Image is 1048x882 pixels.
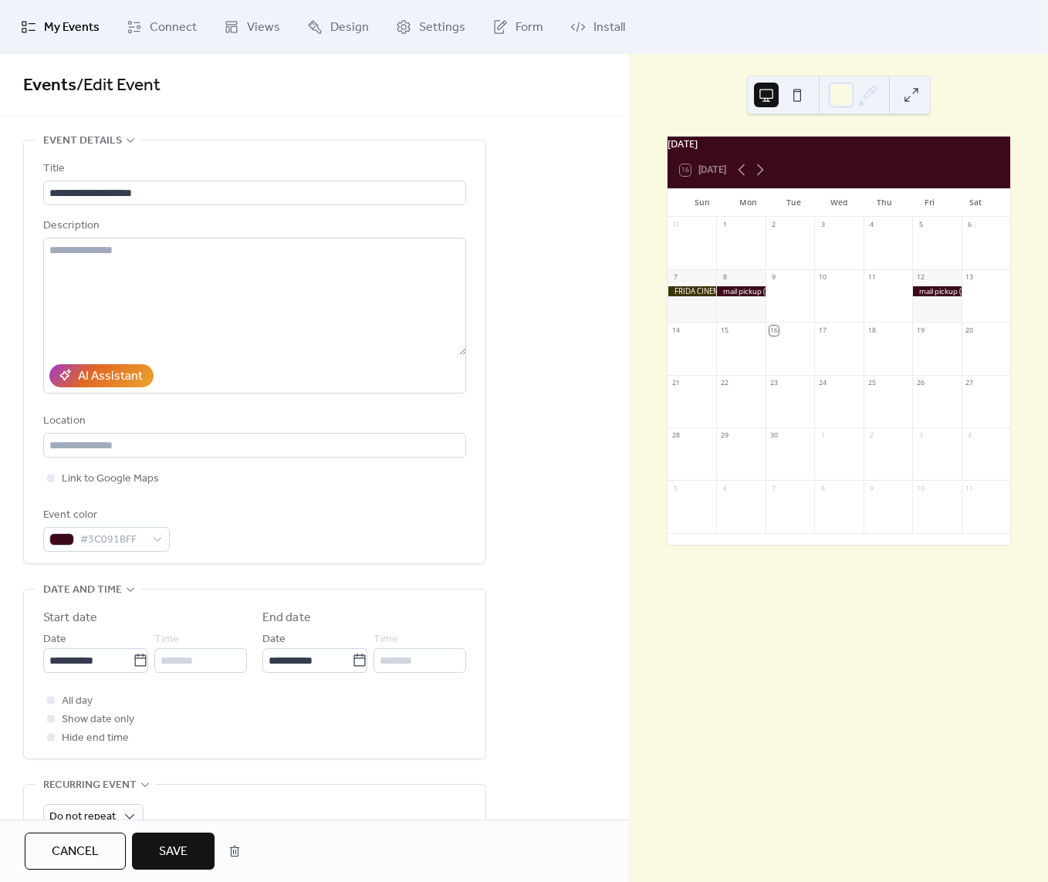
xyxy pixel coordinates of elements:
[43,412,463,431] div: Location
[965,431,974,441] div: 4
[43,581,122,600] span: Date and time
[44,19,100,37] span: My Events
[720,273,729,282] div: 8
[818,484,827,493] div: 8
[769,378,779,387] div: 23
[861,189,907,217] div: Thu
[867,378,876,387] div: 25
[769,326,779,335] div: 16
[867,484,876,493] div: 9
[671,431,681,441] div: 28
[43,160,463,178] div: Title
[671,326,681,335] div: 14
[43,132,122,150] span: Event details
[671,273,681,282] div: 7
[115,6,208,48] a: Connect
[916,326,925,335] div: 19
[516,19,543,37] span: Form
[720,484,729,493] div: 6
[916,431,925,441] div: 3
[867,221,876,230] div: 4
[62,711,134,729] span: Show date only
[671,221,681,230] div: 31
[725,189,771,217] div: Mon
[907,189,952,217] div: Fri
[559,6,637,48] a: Install
[76,69,161,103] span: / Edit Event
[593,19,625,37] span: Install
[965,273,974,282] div: 13
[49,806,116,827] span: Do not repeat
[23,69,76,103] a: Events
[384,6,477,48] a: Settings
[818,431,827,441] div: 1
[680,189,725,217] div: Sun
[481,6,555,48] a: Form
[720,431,729,441] div: 29
[262,609,311,627] div: End date
[965,326,974,335] div: 20
[62,729,129,748] span: Hide end time
[80,531,145,549] span: #3C091BFF
[916,273,925,282] div: 12
[867,326,876,335] div: 18
[43,609,97,627] div: Start date
[965,378,974,387] div: 27
[720,221,729,230] div: 1
[818,273,827,282] div: 10
[818,378,827,387] div: 24
[62,470,159,488] span: Link to Google Maps
[132,833,215,870] button: Save
[668,137,1010,151] div: [DATE]
[52,843,99,861] span: Cancel
[952,189,998,217] div: Sat
[818,326,827,335] div: 17
[49,364,154,387] button: AI Assistant
[9,6,111,48] a: My Events
[43,630,66,649] span: Date
[78,367,143,386] div: AI Assistant
[43,217,463,235] div: Description
[769,484,779,493] div: 7
[816,189,861,217] div: Wed
[150,19,197,37] span: Connect
[212,6,292,48] a: Views
[419,19,465,37] span: Settings
[916,484,925,493] div: 10
[818,221,827,230] div: 3
[916,378,925,387] div: 26
[671,378,681,387] div: 21
[867,431,876,441] div: 2
[965,221,974,230] div: 6
[916,221,925,230] div: 5
[374,630,398,649] span: Time
[769,273,779,282] div: 9
[296,6,380,48] a: Design
[720,326,729,335] div: 15
[771,189,816,217] div: Tue
[668,286,716,296] div: FRIDA CINEMA PICKUP/DROPOFF NEGS
[867,273,876,282] div: 11
[262,630,286,649] span: Date
[912,286,961,296] div: mail pickup (PO BOX)
[671,484,681,493] div: 5
[43,506,167,525] div: Event color
[965,484,974,493] div: 11
[716,286,765,296] div: mail pickup (PO BOX)
[769,221,779,230] div: 2
[720,378,729,387] div: 22
[330,19,369,37] span: Design
[159,843,188,861] span: Save
[769,431,779,441] div: 30
[247,19,280,37] span: Views
[43,776,137,795] span: Recurring event
[25,833,126,870] button: Cancel
[62,692,93,711] span: All day
[154,630,179,649] span: Time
